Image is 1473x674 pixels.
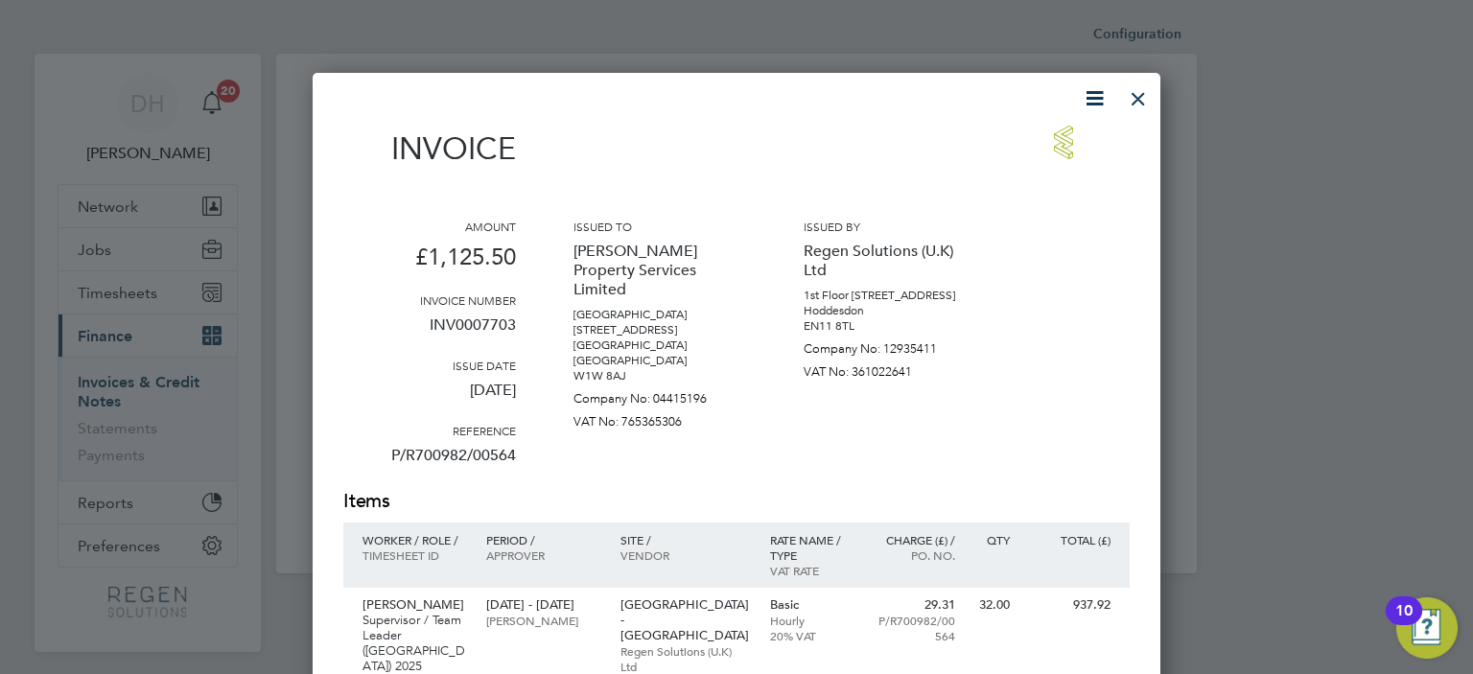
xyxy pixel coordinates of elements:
[362,547,467,563] p: Timesheet ID
[362,532,467,547] p: Worker / Role /
[872,597,955,613] p: 29.31
[620,597,751,643] p: [GEOGRAPHIC_DATA] - [GEOGRAPHIC_DATA]
[804,334,976,357] p: Company No: 12935411
[362,597,467,613] p: [PERSON_NAME]
[343,438,516,488] p: P/R700982/00564
[804,288,976,303] p: 1st Floor [STREET_ADDRESS]
[573,234,746,307] p: [PERSON_NAME] Property Services Limited
[770,532,853,563] p: Rate name / type
[1395,611,1413,636] div: 10
[804,357,976,380] p: VAT No: 361022641
[1029,597,1111,613] p: 937.92
[486,532,600,547] p: Period /
[620,532,751,547] p: Site /
[804,318,976,334] p: EN11 8TL
[343,423,516,438] h3: Reference
[486,597,600,613] p: [DATE] - [DATE]
[804,303,976,318] p: Hoddesdon
[573,353,746,368] p: [GEOGRAPHIC_DATA]
[770,628,853,643] p: 20% VAT
[804,234,976,288] p: Regen Solutions (U.K) Ltd
[804,219,976,234] h3: Issued by
[770,563,853,578] p: VAT rate
[343,308,516,358] p: INV0007703
[343,292,516,308] h3: Invoice number
[486,547,600,563] p: Approver
[343,130,516,167] h1: Invoice
[974,597,1010,613] p: 32.00
[620,547,751,563] p: Vendor
[573,219,746,234] h3: Issued to
[872,532,955,547] p: Charge (£) /
[620,643,751,674] p: Regen Solutions (U.K) Ltd
[573,307,746,322] p: [GEOGRAPHIC_DATA]
[573,383,746,407] p: Company No: 04415196
[343,358,516,373] h3: Issue date
[1029,532,1111,547] p: Total (£)
[770,613,853,628] p: Hourly
[343,488,1130,515] h2: Items
[343,373,516,423] p: [DATE]
[872,547,955,563] p: Po. No.
[573,322,746,337] p: [STREET_ADDRESS]
[573,368,746,383] p: W1W 8AJ
[343,219,516,234] h3: Amount
[1396,597,1458,659] button: Open Resource Center, 10 new notifications
[770,597,853,613] p: Basic
[1054,126,1130,159] img: regensolutions-logo-remittance.png
[343,234,516,292] p: £1,125.50
[486,613,600,628] p: [PERSON_NAME]
[362,613,467,674] p: Supervisor / Team Leader ([GEOGRAPHIC_DATA]) 2025
[872,613,955,643] p: P/R700982/00564
[573,337,746,353] p: [GEOGRAPHIC_DATA]
[974,532,1010,547] p: QTY
[573,407,746,430] p: VAT No: 765365306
